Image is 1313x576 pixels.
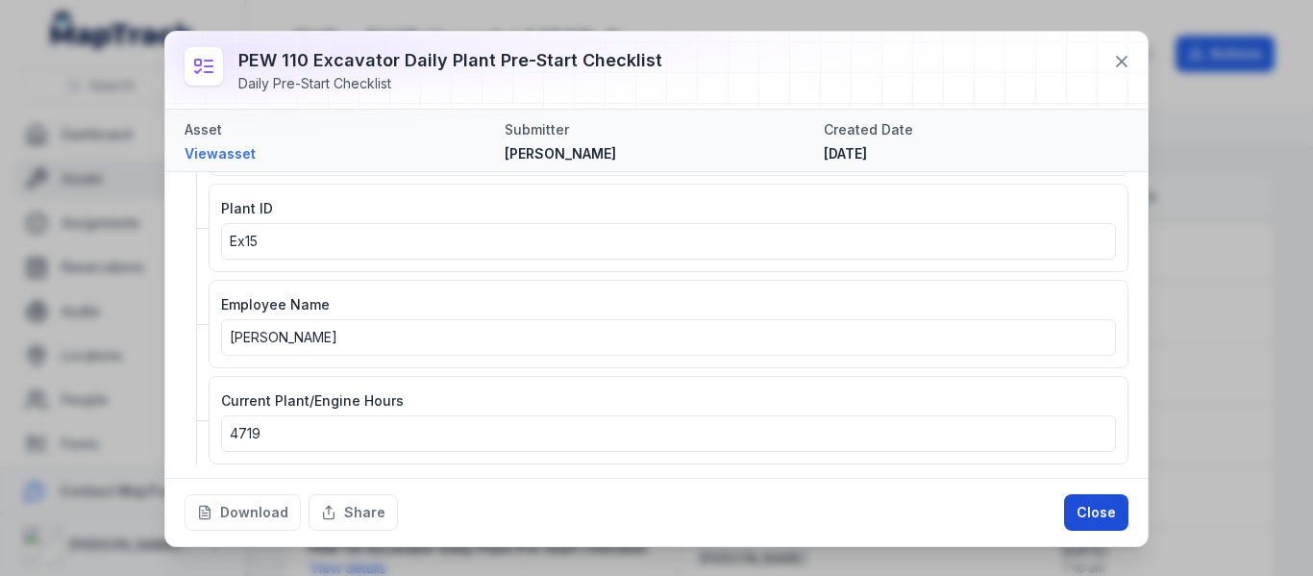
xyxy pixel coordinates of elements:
button: Download [185,494,301,531]
button: Close [1064,494,1128,531]
span: Daily Pre - Start [208,476,342,503]
span: Ex15 [230,233,258,249]
div: Daily Pre-Start Checklist [238,74,662,93]
span: [PERSON_NAME] [230,329,337,345]
span: Current Plant/Engine Hours [221,392,404,409]
span: [PERSON_NAME] [505,145,616,162]
a: Viewasset [185,144,489,163]
span: Asset [185,121,222,138]
span: Submitter [505,121,569,138]
span: [DATE] [824,145,867,162]
span: Plant ID [221,200,273,216]
button: Share [309,494,398,531]
span: Created Date [824,121,913,138]
time: 9/3/2025, 7:05:17 AM [824,145,867,162]
span: Employee Name [221,296,330,313]
h3: PEW 110 Excavator Daily Plant Pre-Start Checklist [238,47,662,74]
span: 4719 [230,425,260,441]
